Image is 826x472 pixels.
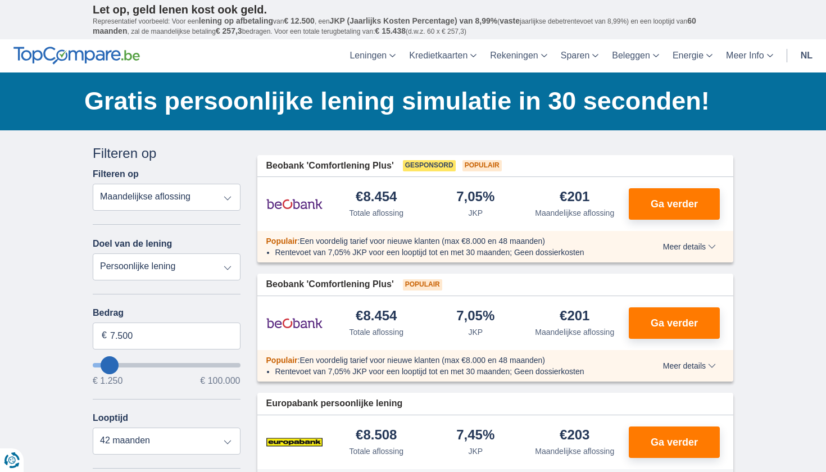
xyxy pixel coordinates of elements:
span: € [102,329,107,342]
div: : [257,355,631,366]
img: product.pl.alt Beobank [266,190,323,218]
button: Ga verder [629,188,720,220]
span: Een voordelig tarief voor nieuwe klanten (max €8.000 en 48 maanden) [299,237,545,246]
span: Beobank 'Comfortlening Plus' [266,278,394,291]
p: Let op, geld lenen kost ook geld. [93,3,733,16]
div: €8.454 [356,309,397,324]
span: Populair [266,356,298,365]
span: JKP (Jaarlijks Kosten Percentage) van 8,99% [330,16,498,25]
div: Filteren op [93,144,240,163]
a: Rekeningen [483,39,553,72]
div: JKP [468,446,483,457]
div: 7,05% [456,309,494,324]
h1: Gratis persoonlijke lening simulatie in 30 seconden! [84,84,733,119]
a: Beleggen [605,39,666,72]
a: Sparen [554,39,606,72]
span: Ga verder [651,318,698,328]
span: Een voordelig tarief voor nieuwe klanten (max €8.000 en 48 maanden) [299,356,545,365]
li: Rentevoet van 7,05% JKP voor een looptijd tot en met 30 maanden; Geen dossierkosten [275,366,622,377]
div: Maandelijkse aflossing [535,207,614,219]
label: Doel van de lening [93,239,172,249]
label: Bedrag [93,308,240,318]
span: lening op afbetaling [199,16,273,25]
div: JKP [468,326,483,338]
div: Totale aflossing [349,207,403,219]
div: Maandelijkse aflossing [535,446,614,457]
a: Meer Info [719,39,780,72]
span: € 100.000 [200,376,240,385]
button: Meer details [655,242,724,251]
span: € 1.250 [93,376,122,385]
span: Europabank persoonlijke lening [266,397,403,410]
span: 60 maanden [93,16,696,35]
span: Meer details [663,243,716,251]
div: : [257,235,631,247]
label: Looptijd [93,413,128,423]
span: € 257,3 [216,26,242,35]
span: Ga verder [651,199,698,209]
a: Kredietkaarten [402,39,483,72]
div: 7,45% [456,428,494,443]
div: €201 [560,190,589,205]
img: product.pl.alt Beobank [266,309,323,337]
span: vaste [500,16,520,25]
span: Meer details [663,362,716,370]
div: Totale aflossing [349,326,403,338]
button: Ga verder [629,426,720,458]
span: € 15.438 [375,26,406,35]
img: TopCompare [13,47,140,65]
a: Leningen [343,39,402,72]
span: Ga verder [651,437,698,447]
span: € 12.500 [284,16,315,25]
div: JKP [468,207,483,219]
p: Representatief voorbeeld: Voor een van , een ( jaarlijkse debetrentevoet van 8,99%) en een loopti... [93,16,733,37]
div: Maandelijkse aflossing [535,326,614,338]
span: Gesponsord [403,160,456,171]
span: Populair [266,237,298,246]
div: €8.454 [356,190,397,205]
div: €203 [560,428,589,443]
button: Ga verder [629,307,720,339]
label: Filteren op [93,169,139,179]
input: wantToBorrow [93,363,240,367]
div: 7,05% [456,190,494,205]
button: Meer details [655,361,724,370]
span: Populair [462,160,502,171]
span: Populair [403,279,442,291]
a: nl [794,39,819,72]
li: Rentevoet van 7,05% JKP voor een looptijd tot en met 30 maanden; Geen dossierkosten [275,247,622,258]
div: Totale aflossing [349,446,403,457]
a: Energie [666,39,719,72]
div: €201 [560,309,589,324]
span: Beobank 'Comfortlening Plus' [266,160,394,173]
div: €8.508 [356,428,397,443]
img: product.pl.alt Europabank [266,428,323,456]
